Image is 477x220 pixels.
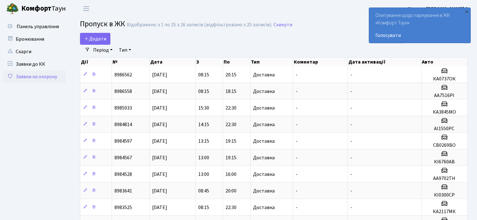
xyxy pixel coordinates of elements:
h5: КІ6760АВ [424,159,465,165]
div: × [464,8,470,15]
span: 8983641 [114,187,132,194]
th: Дії [80,58,112,66]
span: Доставка [253,139,275,144]
span: - [350,154,352,161]
a: Тип [116,45,134,55]
span: 22:30 [225,121,236,128]
span: 08:15 [198,204,209,211]
h5: КА3845МО [424,109,465,115]
span: - [296,71,298,78]
a: Період [91,45,115,55]
span: - [296,187,298,194]
span: 19:15 [225,154,236,161]
span: 8983525 [114,204,132,211]
a: Заявки на охорону [3,70,66,83]
span: 13:00 [198,171,209,178]
span: [DATE] [152,71,167,78]
span: [DATE] [152,154,167,161]
span: 19:15 [225,138,236,145]
span: 8984567 [114,154,132,161]
span: Додати [84,35,106,42]
span: - [296,105,298,111]
th: Тип [250,58,293,66]
span: 16:00 [225,171,236,178]
span: [DATE] [152,204,167,211]
span: - [296,88,298,95]
span: 14:15 [198,121,209,128]
b: Цитрус [PERSON_NAME] А. [408,5,469,12]
span: - [350,121,352,128]
span: - [350,171,352,178]
span: - [350,138,352,145]
span: [DATE] [152,187,167,194]
span: 22:30 [225,204,236,211]
h5: КІ0300СР [424,192,465,198]
b: Комфорт [21,3,51,13]
span: - [350,71,352,78]
div: Опитування щодо паркування в ЖК «Комфорт Таун» [369,8,470,43]
span: Доставка [253,72,275,77]
img: logo.png [6,3,19,15]
span: Пропуск в ЖК [80,18,125,29]
th: Дата [150,58,196,66]
a: Додати [80,33,110,45]
span: Доставка [253,205,275,210]
span: [DATE] [152,105,167,111]
span: [DATE] [152,121,167,128]
button: Переключити навігацію [78,3,94,14]
span: [DATE] [152,88,167,95]
a: Голосувати [375,32,464,39]
span: 13:00 [198,154,209,161]
span: Таун [21,3,66,14]
span: Доставка [253,105,275,110]
span: - [296,138,298,145]
span: - [296,171,298,178]
th: По [223,58,250,66]
span: 13:15 [198,138,209,145]
span: 18:15 [225,88,236,95]
span: Доставка [253,188,275,193]
span: 22:30 [225,105,236,111]
th: Дата активації [348,58,421,66]
h5: АА7516РІ [424,93,465,99]
h5: КА2117МК [424,209,465,215]
h5: АІ1550РС [424,126,465,132]
a: Бронювання [3,33,66,45]
span: 08:45 [198,187,209,194]
th: Авто [421,58,468,66]
span: 8984528 [114,171,132,178]
span: 08:15 [198,71,209,78]
h5: КА0737ОК [424,76,465,82]
span: - [350,88,352,95]
span: 8984814 [114,121,132,128]
div: Відображено з 1 по 25 з 26 записів (відфільтровано з 25 записів). [127,22,272,28]
a: Скарги [3,45,66,58]
h5: АА9702ТН [424,176,465,182]
a: Заявки до КК [3,58,66,70]
span: 20:00 [225,187,236,194]
th: Коментар [293,58,348,66]
th: № [112,58,150,66]
span: 8986558 [114,88,132,95]
span: 8986562 [114,71,132,78]
span: Доставка [253,172,275,177]
span: 8984597 [114,138,132,145]
a: Панель управління [3,20,66,33]
span: Доставка [253,122,275,127]
span: 8985033 [114,105,132,111]
span: - [296,204,298,211]
th: З [196,58,223,66]
span: 08:15 [198,88,209,95]
a: Скинути [273,22,292,28]
span: Доставка [253,89,275,94]
span: Доставка [253,155,275,160]
h5: СВ0269ВО [424,142,465,148]
span: - [350,187,352,194]
span: [DATE] [152,138,167,145]
a: Цитрус [PERSON_NAME] А. [408,5,469,13]
span: - [350,204,352,211]
span: [DATE] [152,171,167,178]
span: Панель управління [17,23,59,30]
span: - [296,121,298,128]
span: - [296,154,298,161]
